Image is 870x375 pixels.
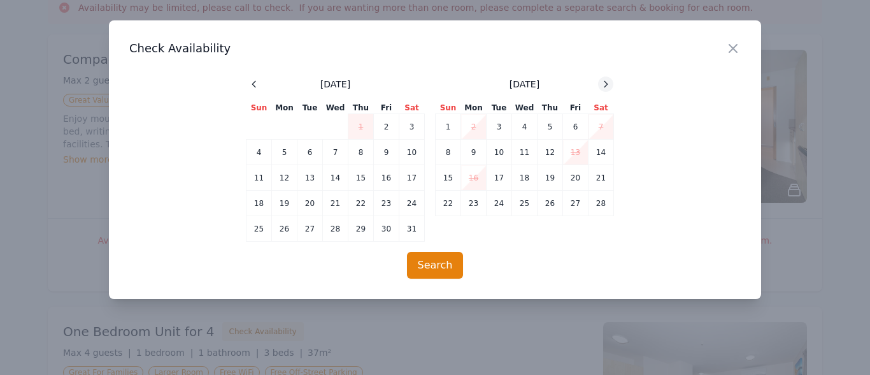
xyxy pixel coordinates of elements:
[512,165,538,191] td: 18
[374,102,399,114] th: Fri
[297,165,323,191] td: 13
[323,216,348,242] td: 28
[512,140,538,165] td: 11
[348,140,374,165] td: 8
[374,165,399,191] td: 16
[323,140,348,165] td: 7
[512,191,538,216] td: 25
[487,140,512,165] td: 10
[374,191,399,216] td: 23
[563,191,588,216] td: 27
[348,102,374,114] th: Thu
[436,191,461,216] td: 22
[320,78,350,91] span: [DATE]
[323,191,348,216] td: 21
[436,140,461,165] td: 8
[272,102,297,114] th: Mon
[348,216,374,242] td: 29
[588,191,614,216] td: 28
[436,102,461,114] th: Sun
[399,102,425,114] th: Sat
[272,191,297,216] td: 19
[399,191,425,216] td: 24
[129,41,741,56] h3: Check Availability
[588,140,614,165] td: 14
[487,114,512,140] td: 3
[323,165,348,191] td: 14
[348,165,374,191] td: 15
[374,216,399,242] td: 30
[246,102,272,114] th: Sun
[461,102,487,114] th: Mon
[487,191,512,216] td: 24
[436,165,461,191] td: 15
[487,165,512,191] td: 17
[563,165,588,191] td: 20
[588,102,614,114] th: Sat
[407,252,464,279] button: Search
[563,102,588,114] th: Fri
[563,140,588,165] td: 13
[461,140,487,165] td: 9
[510,78,539,91] span: [DATE]
[272,165,297,191] td: 12
[246,191,272,216] td: 18
[588,165,614,191] td: 21
[538,102,563,114] th: Thu
[399,165,425,191] td: 17
[399,216,425,242] td: 31
[512,102,538,114] th: Wed
[323,102,348,114] th: Wed
[461,191,487,216] td: 23
[487,102,512,114] th: Tue
[538,140,563,165] td: 12
[588,114,614,140] td: 7
[374,114,399,140] td: 2
[297,140,323,165] td: 6
[512,114,538,140] td: 4
[399,114,425,140] td: 3
[563,114,588,140] td: 6
[246,165,272,191] td: 11
[461,165,487,191] td: 16
[297,191,323,216] td: 20
[348,114,374,140] td: 1
[399,140,425,165] td: 10
[538,114,563,140] td: 5
[461,114,487,140] td: 2
[297,102,323,114] th: Tue
[297,216,323,242] td: 27
[538,165,563,191] td: 19
[436,114,461,140] td: 1
[246,216,272,242] td: 25
[348,191,374,216] td: 22
[272,216,297,242] td: 26
[246,140,272,165] td: 4
[272,140,297,165] td: 5
[538,191,563,216] td: 26
[374,140,399,165] td: 9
